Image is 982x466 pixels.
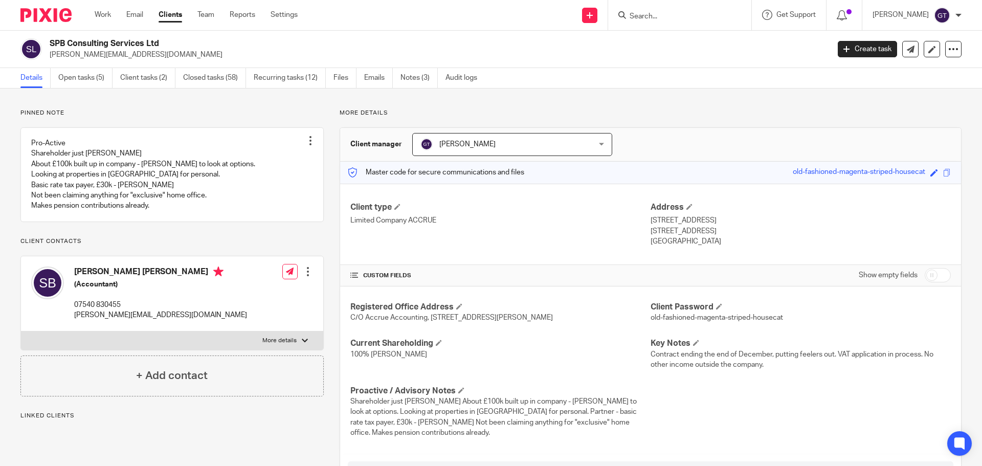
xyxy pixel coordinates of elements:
a: Closed tasks (58) [183,68,246,88]
a: Create task [838,41,897,57]
p: [PERSON_NAME][EMAIL_ADDRESS][DOMAIN_NAME] [50,50,822,60]
p: Linked clients [20,412,324,420]
h4: Registered Office Address [350,302,651,313]
a: Email [126,10,143,20]
a: Open tasks (5) [58,68,113,88]
h4: [PERSON_NAME] [PERSON_NAME] [74,267,247,279]
span: Contract ending the end of December, putting feelers out. VAT application in process. No other in... [651,351,933,368]
h4: Current Shareholding [350,338,651,349]
a: Clients [159,10,182,20]
a: Files [333,68,356,88]
h5: (Accountant) [74,279,247,290]
a: Details [20,68,51,88]
span: old-fashioned-magenta-striped-housecat [651,314,783,321]
p: [PERSON_NAME] [873,10,929,20]
a: Recurring tasks (12) [254,68,326,88]
h4: Key Notes [651,338,951,349]
p: 07540 830455 [74,300,247,310]
h4: + Add contact [136,368,208,384]
img: Pixie [20,8,72,22]
span: 100% [PERSON_NAME] [350,351,427,358]
h4: Client type [350,202,651,213]
img: svg%3E [31,267,64,299]
h4: Proactive / Advisory Notes [350,386,651,396]
h4: Address [651,202,951,213]
i: Primary [213,267,224,277]
label: Show empty fields [859,270,918,280]
a: Settings [271,10,298,20]
img: svg%3E [20,38,42,60]
a: Reports [230,10,255,20]
a: Work [95,10,111,20]
h2: SPB Consulting Services Ltd [50,38,668,49]
p: Master code for secure communications and files [348,167,524,177]
div: old-fashioned-magenta-striped-housecat [793,167,925,179]
h3: Client manager [350,139,402,149]
p: Pinned note [20,109,324,117]
a: Client tasks (2) [120,68,175,88]
span: Shareholder just [PERSON_NAME] About £100k built up in company - [PERSON_NAME] to look at options... [350,398,637,436]
p: Limited Company ACCRUE [350,215,651,226]
p: More details [340,109,962,117]
img: svg%3E [934,7,950,24]
p: [STREET_ADDRESS] [651,226,951,236]
p: Client contacts [20,237,324,246]
p: [GEOGRAPHIC_DATA] [651,236,951,247]
p: [STREET_ADDRESS] [651,215,951,226]
a: Team [197,10,214,20]
img: svg%3E [420,138,433,150]
span: [PERSON_NAME] [439,141,496,148]
span: C/O Accrue Accounting, [STREET_ADDRESS][PERSON_NAME] [350,314,553,321]
h4: Client Password [651,302,951,313]
a: Notes (3) [400,68,438,88]
span: Get Support [776,11,816,18]
a: Emails [364,68,393,88]
p: [PERSON_NAME][EMAIL_ADDRESS][DOMAIN_NAME] [74,310,247,320]
h4: CUSTOM FIELDS [350,272,651,280]
input: Search [629,12,721,21]
p: More details [262,337,297,345]
a: Audit logs [445,68,485,88]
